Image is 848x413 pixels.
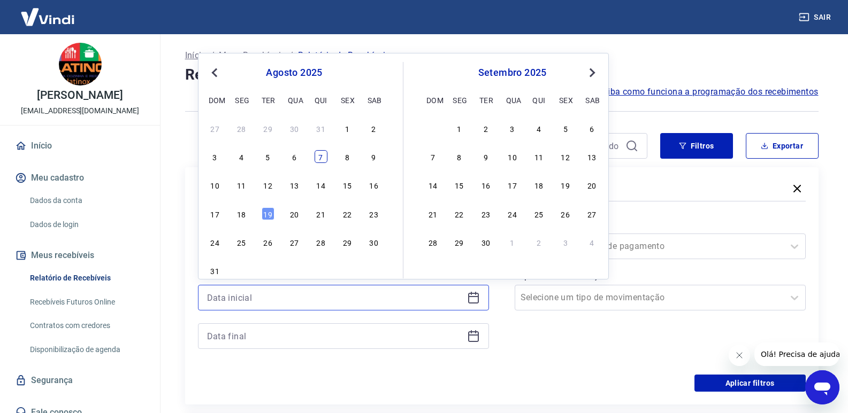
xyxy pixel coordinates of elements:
[235,264,248,277] div: Choose segunda-feira, 1 de setembro de 2025
[426,236,439,248] div: Choose domingo, 28 de setembro de 2025
[559,178,572,191] div: Choose sexta-feira, 19 de setembro de 2025
[506,207,519,220] div: Choose quarta-feira, 24 de setembro de 2025
[341,178,354,191] div: Choose sexta-feira, 15 de agosto de 2025
[479,236,492,248] div: Choose terça-feira, 30 de setembro de 2025
[13,166,147,190] button: Meu cadastro
[729,345,750,366] iframe: Fechar mensagem
[754,342,839,366] iframe: Mensagem da empresa
[453,178,465,191] div: Choose segunda-feira, 15 de setembro de 2025
[209,236,221,248] div: Choose domingo, 24 de agosto de 2025
[288,236,301,248] div: Choose quarta-feira, 27 de agosto de 2025
[262,178,274,191] div: Choose terça-feira, 12 de agosto de 2025
[315,178,327,191] div: Choose quinta-feira, 14 de agosto de 2025
[341,122,354,135] div: Choose sexta-feira, 1 de agosto de 2025
[585,93,598,106] div: sab
[805,370,839,404] iframe: Botão para abrir a janela de mensagens
[315,93,327,106] div: qui
[341,236,354,248] div: Choose sexta-feira, 29 de agosto de 2025
[13,369,147,392] a: Segurança
[262,122,274,135] div: Choose terça-feira, 29 de julho de 2025
[368,264,380,277] div: Choose sábado, 6 de setembro de 2025
[559,150,572,163] div: Choose sexta-feira, 12 de setembro de 2025
[235,178,248,191] div: Choose segunda-feira, 11 de agosto de 2025
[235,236,248,248] div: Choose segunda-feira, 25 de agosto de 2025
[479,178,492,191] div: Choose terça-feira, 16 de setembro de 2025
[426,207,439,220] div: Choose domingo, 21 de setembro de 2025
[209,264,221,277] div: Choose domingo, 31 de agosto de 2025
[532,178,545,191] div: Choose quinta-feira, 18 de setembro de 2025
[13,134,147,158] a: Início
[288,122,301,135] div: Choose quarta-feira, 30 de julho de 2025
[506,93,519,106] div: qua
[660,133,733,159] button: Filtros
[185,64,819,85] h4: Relatório de Recebíveis
[209,178,221,191] div: Choose domingo, 10 de agosto de 2025
[479,93,492,106] div: ter
[426,150,439,163] div: Choose domingo, 7 de setembro de 2025
[262,150,274,163] div: Choose terça-feira, 5 de agosto de 2025
[59,43,102,85] img: 6e008a64-0de8-4df6-aeac-daa3a215f961.jpeg
[453,236,465,248] div: Choose segunda-feira, 29 de setembro de 2025
[585,178,598,191] div: Choose sábado, 20 de setembro de 2025
[26,291,147,313] a: Recebíveis Futuros Online
[559,236,572,248] div: Choose sexta-feira, 3 de outubro de 2025
[262,207,274,220] div: Choose terça-feira, 19 de agosto de 2025
[262,264,274,277] div: Choose terça-feira, 2 de setembro de 2025
[559,93,572,106] div: sex
[797,7,835,27] button: Sair
[315,264,327,277] div: Choose quinta-feira, 4 de setembro de 2025
[219,49,285,62] a: Meus Recebíveis
[532,122,545,135] div: Choose quinta-feira, 4 de setembro de 2025
[208,66,221,79] button: Previous Month
[262,236,274,248] div: Choose terça-feira, 26 de agosto de 2025
[368,207,380,220] div: Choose sábado, 23 de agosto de 2025
[207,328,463,344] input: Data final
[426,93,439,106] div: dom
[506,122,519,135] div: Choose quarta-feira, 3 de setembro de 2025
[453,207,465,220] div: Choose segunda-feira, 22 de setembro de 2025
[598,85,819,98] a: Saiba como funciona a programação dos recebimentos
[21,105,139,116] p: [EMAIL_ADDRESS][DOMAIN_NAME]
[26,214,147,236] a: Dados de login
[517,270,804,283] label: Tipo de Movimentação
[235,122,248,135] div: Choose segunda-feira, 28 de julho de 2025
[341,264,354,277] div: Choose sexta-feira, 5 de setembro de 2025
[209,150,221,163] div: Choose domingo, 3 de agosto de 2025
[506,150,519,163] div: Choose quarta-feira, 10 de setembro de 2025
[288,93,301,106] div: qua
[479,122,492,135] div: Choose terça-feira, 2 de setembro de 2025
[532,207,545,220] div: Choose quinta-feira, 25 de setembro de 2025
[368,122,380,135] div: Choose sábado, 2 de agosto de 2025
[506,236,519,248] div: Choose quarta-feira, 1 de outubro de 2025
[315,122,327,135] div: Choose quinta-feira, 31 de julho de 2025
[479,150,492,163] div: Choose terça-feira, 9 de setembro de 2025
[341,93,354,106] div: sex
[506,178,519,191] div: Choose quarta-feira, 17 de setembro de 2025
[586,66,599,79] button: Next Month
[13,244,147,267] button: Meus recebíveis
[288,264,301,277] div: Choose quarta-feira, 3 de setembro de 2025
[288,207,301,220] div: Choose quarta-feira, 20 de agosto de 2025
[585,236,598,248] div: Choose sábado, 4 de outubro de 2025
[235,150,248,163] div: Choose segunda-feira, 4 de agosto de 2025
[341,207,354,220] div: Choose sexta-feira, 22 de agosto de 2025
[315,150,327,163] div: Choose quinta-feira, 7 de agosto de 2025
[185,49,207,62] p: Início
[209,93,221,106] div: dom
[298,49,390,62] p: Relatório de Recebíveis
[368,236,380,248] div: Choose sábado, 30 de agosto de 2025
[288,150,301,163] div: Choose quarta-feira, 6 de agosto de 2025
[368,93,380,106] div: sab
[694,375,806,392] button: Aplicar filtros
[37,90,123,101] p: [PERSON_NAME]
[315,207,327,220] div: Choose quinta-feira, 21 de agosto de 2025
[453,122,465,135] div: Choose segunda-feira, 1 de setembro de 2025
[26,267,147,289] a: Relatório de Recebíveis
[532,150,545,163] div: Choose quinta-feira, 11 de setembro de 2025
[235,93,248,106] div: seg
[453,93,465,106] div: seg
[207,66,381,79] div: agosto 2025
[426,178,439,191] div: Choose domingo, 14 de setembro de 2025
[532,236,545,248] div: Choose quinta-feira, 2 de outubro de 2025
